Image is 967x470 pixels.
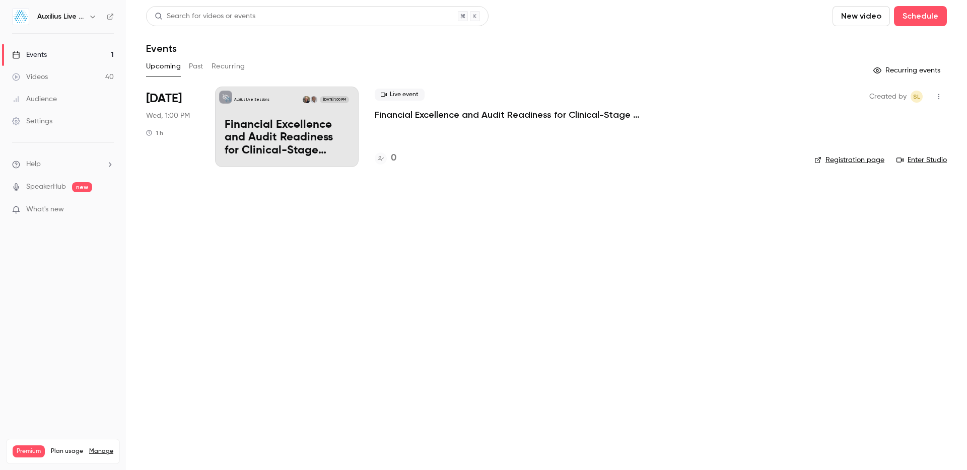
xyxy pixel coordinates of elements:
[12,116,52,126] div: Settings
[375,109,677,121] a: Financial Excellence and Audit Readiness for Clinical-Stage Biopharma
[146,58,181,74] button: Upcoming
[51,447,83,455] span: Plan usage
[212,58,245,74] button: Recurring
[375,89,425,101] span: Live event
[303,96,310,103] img: Erin Warner Guill
[146,87,199,167] div: Oct 29 Wed, 1:00 PM (America/New York)
[234,97,269,102] p: Auxilius Live Sessions
[146,91,182,107] span: [DATE]
[225,119,349,158] p: Financial Excellence and Audit Readiness for Clinical-Stage Biopharma
[26,204,64,215] span: What's new
[72,182,92,192] span: new
[375,151,396,165] a: 0
[12,159,114,170] li: help-dropdown-opener
[155,11,255,22] div: Search for videos or events
[89,447,113,455] a: Manage
[869,62,947,79] button: Recurring events
[391,151,396,165] h4: 0
[896,155,947,165] a: Enter Studio
[13,9,29,25] img: Auxilius Live Sessions
[310,96,317,103] img: Ousmane Caba
[189,58,203,74] button: Past
[12,50,47,60] div: Events
[814,155,884,165] a: Registration page
[12,72,48,82] div: Videos
[913,91,920,103] span: SL
[37,12,85,22] h6: Auxilius Live Sessions
[869,91,907,103] span: Created by
[215,87,359,167] a: Financial Excellence and Audit Readiness for Clinical-Stage Biopharma Auxilius Live SessionsOusma...
[833,6,890,26] button: New video
[894,6,947,26] button: Schedule
[12,94,57,104] div: Audience
[146,42,177,54] h1: Events
[911,91,923,103] span: Sharon Langan
[320,96,349,103] span: [DATE] 1:00 PM
[13,445,45,457] span: Premium
[26,182,66,192] a: SpeakerHub
[26,159,41,170] span: Help
[146,129,163,137] div: 1 h
[146,111,190,121] span: Wed, 1:00 PM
